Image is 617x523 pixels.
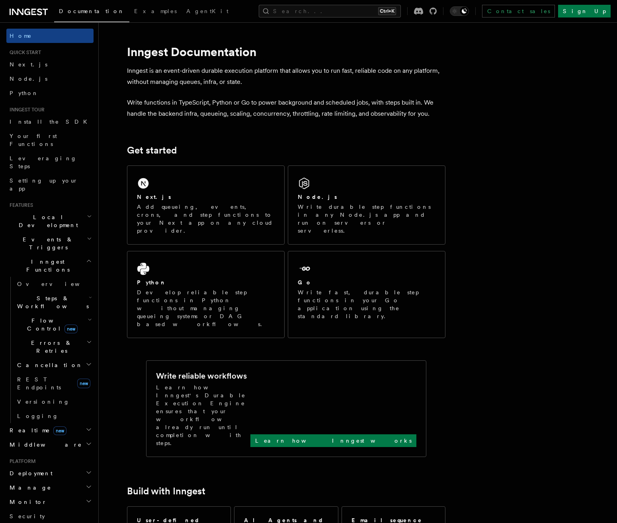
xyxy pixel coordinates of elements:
[6,49,41,56] span: Quick start
[6,426,66,434] span: Realtime
[156,383,250,447] p: Learn how Inngest's Durable Execution Engine ensures that your workflow already run until complet...
[127,165,285,245] a: Next.jsAdd queueing, events, crons, and step functions to your Next app on any cloud provider.
[6,72,94,86] a: Node.js
[6,57,94,72] a: Next.js
[378,7,396,15] kbd: Ctrl+K
[6,423,94,437] button: Realtimenew
[14,336,94,358] button: Errors & Retries
[59,8,125,14] span: Documentation
[127,65,445,87] p: Inngest is an event-driven durable execution platform that allows you to run fast, reliable code ...
[6,469,53,477] span: Deployment
[14,277,94,291] a: Overview
[259,5,401,17] button: Search...Ctrl+K
[10,76,47,82] span: Node.js
[6,458,36,465] span: Platform
[137,203,275,235] p: Add queueing, events, crons, and step functions to your Next app on any cloud provider.
[6,441,82,449] span: Middleware
[6,495,94,509] button: Monitor
[6,437,94,452] button: Middleware
[14,358,94,372] button: Cancellation
[6,232,94,255] button: Events & Triggers
[6,235,87,251] span: Events & Triggers
[137,278,166,286] h2: Python
[255,437,412,445] p: Learn how Inngest works
[298,193,337,201] h2: Node.js
[6,213,87,229] span: Local Development
[127,97,445,119] p: Write functions in TypeScript, Python or Go to power background and scheduled jobs, with steps bu...
[10,177,78,192] span: Setting up your app
[298,288,435,320] p: Write fast, durable step functions in your Go application using the standard library.
[17,413,59,419] span: Logging
[558,5,611,17] a: Sign Up
[6,484,51,492] span: Manage
[137,193,171,201] h2: Next.js
[127,251,285,338] a: PythonDevelop reliable step functions in Python without managing queueing systems or DAG based wo...
[129,2,182,21] a: Examples
[6,86,94,100] a: Python
[14,313,94,336] button: Flow Controlnew
[6,129,94,151] a: Your first Functions
[14,395,94,409] a: Versioning
[6,173,94,196] a: Setting up your app
[298,203,435,235] p: Write durable step functions in any Node.js app and run on servers or serverless.
[6,151,94,173] a: Leveraging Steps
[10,119,92,125] span: Install the SDK
[53,426,66,435] span: new
[6,210,94,232] button: Local Development
[127,486,205,497] a: Build with Inngest
[6,466,94,480] button: Deployment
[6,202,33,208] span: Features
[14,372,94,395] a: REST Endpointsnew
[298,278,312,286] h2: Go
[6,277,94,423] div: Inngest Functions
[288,165,445,245] a: Node.jsWrite durable step functions in any Node.js app and run on servers or serverless.
[134,8,177,14] span: Examples
[14,361,83,369] span: Cancellation
[10,155,77,169] span: Leveraging Steps
[10,32,32,40] span: Home
[14,339,86,355] span: Errors & Retries
[10,61,47,68] span: Next.js
[17,399,70,405] span: Versioning
[450,6,469,16] button: Toggle dark mode
[156,370,247,381] h2: Write reliable workflows
[6,29,94,43] a: Home
[127,45,445,59] h1: Inngest Documentation
[482,5,555,17] a: Contact sales
[182,2,233,21] a: AgentKit
[250,434,416,447] a: Learn how Inngest works
[6,258,86,274] span: Inngest Functions
[288,251,445,338] a: GoWrite fast, durable step functions in your Go application using the standard library.
[77,379,90,388] span: new
[10,513,45,519] span: Security
[14,291,94,313] button: Steps & Workflows
[6,107,45,113] span: Inngest tour
[6,255,94,277] button: Inngest Functions
[17,376,61,391] span: REST Endpoints
[14,409,94,423] a: Logging
[10,133,57,147] span: Your first Functions
[6,115,94,129] a: Install the SDK
[6,480,94,495] button: Manage
[17,281,99,287] span: Overview
[186,8,228,14] span: AgentKit
[137,288,275,328] p: Develop reliable step functions in Python without managing queueing systems or DAG based workflows.
[6,498,47,506] span: Monitor
[64,325,78,333] span: new
[14,317,88,332] span: Flow Control
[14,294,89,310] span: Steps & Workflows
[127,145,177,156] a: Get started
[54,2,129,22] a: Documentation
[10,90,39,96] span: Python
